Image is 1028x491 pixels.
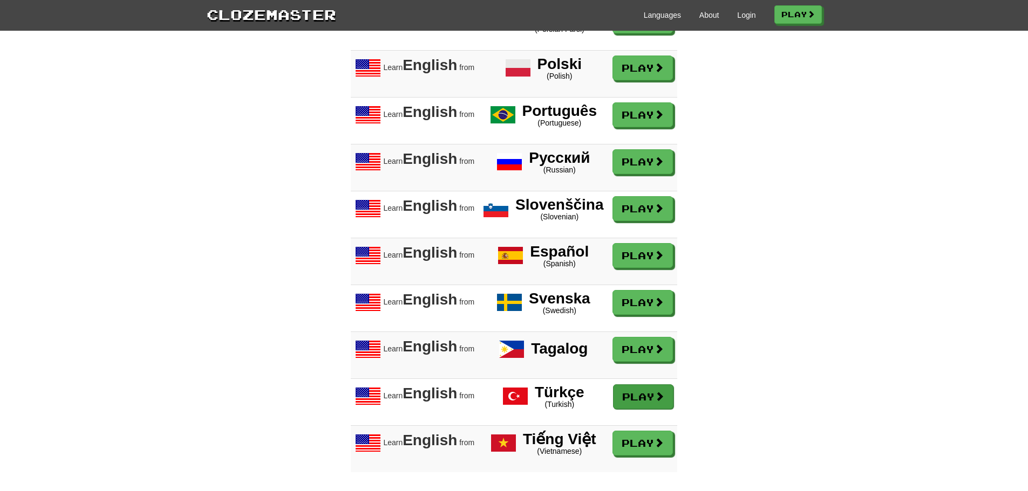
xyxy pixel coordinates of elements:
a: Русский (Russian) [496,157,590,165]
span: Learn [351,50,479,97]
img: Türkçe Turkish [502,383,528,409]
a: Play [612,243,673,268]
span: from [459,298,474,306]
span: from [459,344,474,353]
span: Polski [537,56,582,73]
span: from [459,391,474,400]
span: English [403,151,457,168]
img: Svenska Swedish [496,289,522,315]
span: Learn [351,191,479,238]
span: English [403,292,457,308]
span: Learn [351,425,479,472]
span: Svenska [529,291,590,307]
span: Learn [351,285,479,331]
a: Play [612,102,673,127]
span: Slovenščina [515,197,603,213]
span: from [459,157,474,165]
a: Español (Spanish) [498,251,589,259]
img: Learn English (English) from Svenska (Swedish) [355,289,381,315]
a: Svenska (Swedish) [496,298,590,306]
a: Clozemaster [207,4,336,24]
span: from [459,110,474,119]
a: Tiếng Việt (Vietnamese) [491,438,596,447]
a: Play [612,149,673,174]
span: English [403,385,457,402]
img: Learn English (English) from Русский (Russian) [355,149,381,175]
img: Tagalog Tagalog [499,336,525,362]
span: from [459,63,474,72]
span: Português [522,103,597,120]
a: Türkçe (Turkish) [502,391,584,400]
img: Learn English (English) from Tiếng Việt (Vietnamese) [355,430,381,456]
span: English [403,338,457,355]
span: Tagalog [531,341,588,357]
img: Learn English (English) from Português (Portuguese) [355,102,381,128]
a: Tagalog [499,344,588,353]
span: English [403,432,457,449]
a: Play [612,431,673,455]
img: Slovenščina Slovenian [483,196,509,222]
img: Tiếng Việt Vietnamese [491,430,516,456]
img: Learn English (English) from Español (Spanish) [355,243,381,268]
a: Play [612,56,673,80]
span: Learn [351,378,479,425]
a: Play [612,337,673,362]
img: Learn English (English) from Slovenščina (Slovenian) [355,196,381,222]
img: Learn English (English) from Türkçe (Turkish) [355,383,381,409]
a: Slovenščina (Slovenian) [483,204,603,212]
span: Learn [351,97,479,144]
span: English [403,245,457,261]
span: Türkçe [535,384,584,401]
span: from [459,438,474,447]
span: (Turkish) [544,400,574,409]
img: Русский Russian [496,149,522,175]
span: from [459,251,474,259]
a: About [699,10,719,20]
span: (Portuguese) [537,119,581,127]
span: Learn [351,144,479,191]
span: English [403,104,457,121]
span: Español [530,244,589,260]
span: (Vietnamese) [537,447,582,455]
a: Languages [644,10,681,20]
span: (Russian) [543,165,576,174]
span: (Polish) [547,72,572,80]
span: Tiếng Việt [523,431,596,448]
img: Learn English (English) from Polski (Polish) [355,55,381,81]
span: English [403,57,457,74]
span: (Swedish) [543,306,576,315]
span: Learn [351,331,479,378]
a: Play [612,290,673,315]
a: Play [612,196,673,221]
span: Русский [529,150,590,167]
span: (Spanish) [543,259,576,268]
a: Polski (Polish) [505,63,582,72]
img: Learn English (English) from Tagalog (Tagalog) [355,336,381,362]
img: Português Portuguese [490,102,516,128]
a: Play [774,5,822,24]
a: Play [613,384,673,409]
span: (Slovenian) [540,212,578,221]
img: Español Spanish [498,243,523,268]
span: Learn [351,238,479,285]
a: Português (Portuguese) [490,110,597,119]
span: from [459,204,474,212]
a: Login [737,10,755,20]
img: Polski Polish [505,55,531,81]
span: English [403,198,457,215]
